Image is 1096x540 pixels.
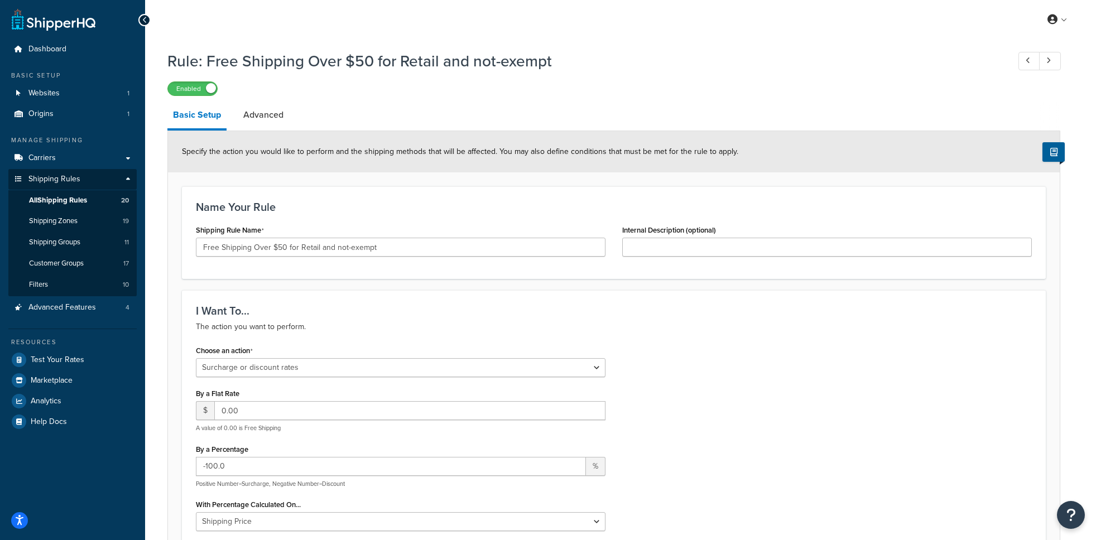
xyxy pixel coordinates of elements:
[8,253,137,274] li: Customer Groups
[1039,52,1061,70] a: Next Record
[28,303,96,312] span: Advanced Features
[123,259,129,268] span: 17
[127,89,129,98] span: 1
[1042,142,1065,162] button: Show Help Docs
[29,280,48,290] span: Filters
[121,196,129,205] span: 20
[31,417,67,427] span: Help Docs
[8,232,137,253] a: Shipping Groups11
[1018,52,1040,70] a: Previous Record
[196,226,264,235] label: Shipping Rule Name
[8,370,137,390] a: Marketplace
[8,297,137,318] a: Advanced Features4
[167,50,998,72] h1: Rule: Free Shipping Over $50 for Retail and not-exempt
[31,376,73,385] span: Marketplace
[196,389,239,398] label: By a Flat Rate
[8,169,137,190] a: Shipping Rules
[8,104,137,124] a: Origins1
[126,303,129,312] span: 4
[196,346,253,355] label: Choose an action
[167,102,227,131] a: Basic Setup
[29,259,84,268] span: Customer Groups
[8,253,137,274] a: Customer Groups17
[196,305,1032,317] h3: I Want To...
[168,82,217,95] label: Enabled
[196,401,214,420] span: $
[8,297,137,318] li: Advanced Features
[8,337,137,347] div: Resources
[586,457,605,476] span: %
[8,232,137,253] li: Shipping Groups
[31,397,61,406] span: Analytics
[196,424,605,432] p: A value of 0.00 is Free Shipping
[28,153,56,163] span: Carriers
[29,196,87,205] span: All Shipping Rules
[8,274,137,295] a: Filters10
[622,226,716,234] label: Internal Description (optional)
[8,274,137,295] li: Filters
[196,445,248,454] label: By a Percentage
[29,216,78,226] span: Shipping Zones
[196,480,605,488] p: Positive Number=Surcharge, Negative Number=Discount
[123,216,129,226] span: 19
[196,201,1032,213] h3: Name Your Rule
[196,500,301,509] label: With Percentage Calculated On...
[124,238,129,247] span: 11
[8,169,137,296] li: Shipping Rules
[28,45,66,54] span: Dashboard
[8,104,137,124] li: Origins
[28,109,54,119] span: Origins
[31,355,84,365] span: Test Your Rates
[196,320,1032,334] p: The action you want to perform.
[28,89,60,98] span: Websites
[8,39,137,60] a: Dashboard
[1057,501,1085,529] button: Open Resource Center
[8,71,137,80] div: Basic Setup
[8,391,137,411] a: Analytics
[28,175,80,184] span: Shipping Rules
[8,83,137,104] a: Websites1
[238,102,289,128] a: Advanced
[8,412,137,432] a: Help Docs
[123,280,129,290] span: 10
[8,211,137,232] a: Shipping Zones19
[127,109,129,119] span: 1
[8,148,137,168] a: Carriers
[8,211,137,232] li: Shipping Zones
[8,136,137,145] div: Manage Shipping
[8,190,137,211] a: AllShipping Rules20
[29,238,80,247] span: Shipping Groups
[182,146,738,157] span: Specify the action you would like to perform and the shipping methods that will be affected. You ...
[8,350,137,370] a: Test Your Rates
[8,83,137,104] li: Websites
